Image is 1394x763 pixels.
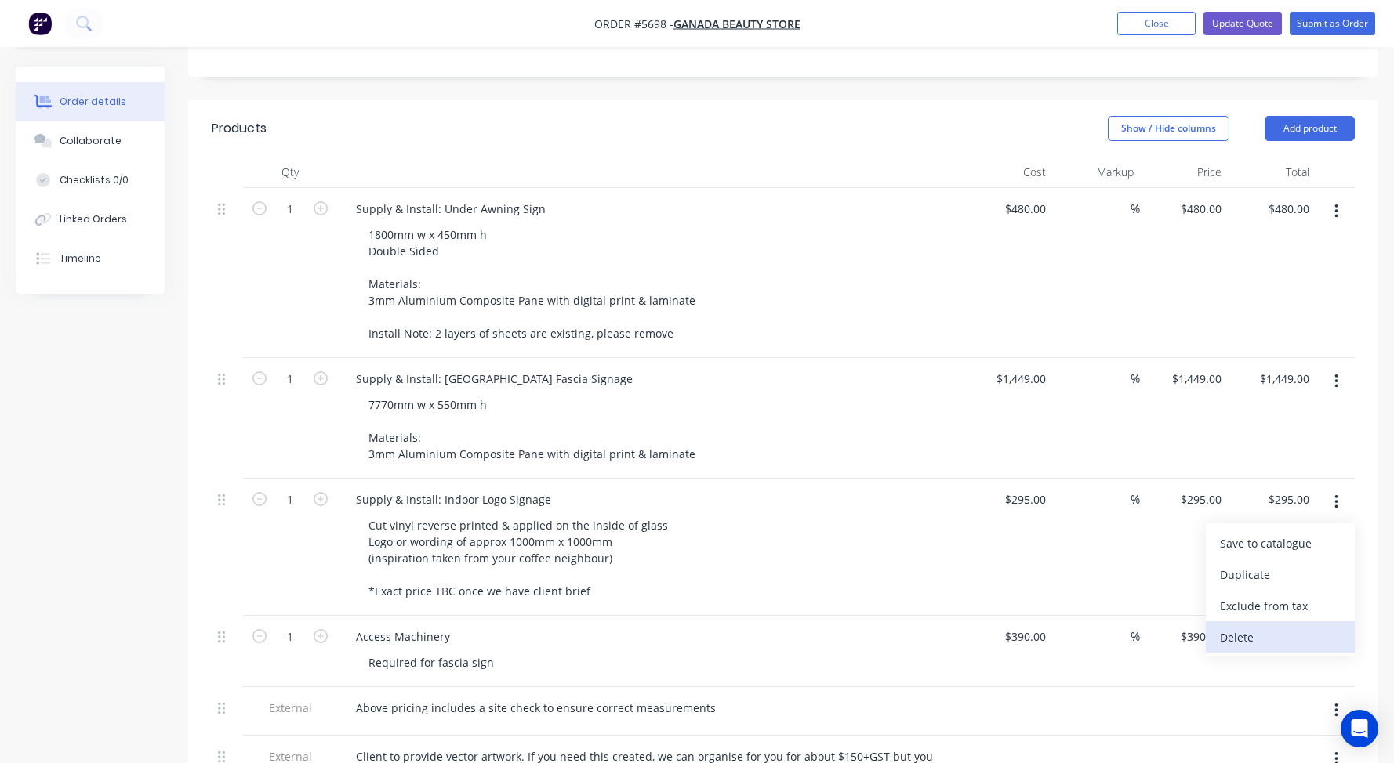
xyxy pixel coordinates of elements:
[1220,626,1341,649] div: Delete
[16,200,165,239] button: Linked Orders
[60,95,126,109] div: Order details
[673,16,800,31] a: Ganada Beauty Store
[343,625,463,648] div: Access Machinery
[1341,710,1378,747] div: Open Intercom Messenger
[1228,157,1316,188] div: Total
[16,82,165,121] button: Order details
[249,700,331,716] span: External
[356,393,708,465] div: 7770mm w x 550mm h Materials: 3mm Aluminium Composite Pane with digital print & laminate
[1220,595,1341,617] div: Exclude from tax
[343,488,564,511] div: Supply & Install: Indoor Logo Signage
[28,12,52,35] img: Factory
[1220,532,1341,555] div: Save to catalogue
[356,651,506,674] div: Required for fascia sign
[1220,563,1341,586] div: Duplicate
[1203,12,1282,35] button: Update Quote
[343,696,728,719] div: Above pricing includes a site check to ensure correct measurements
[356,223,708,345] div: 1800mm w x 450mm h Double Sided Materials: 3mm Aluminium Composite Pane with digital print & lami...
[1131,627,1140,645] span: %
[16,121,165,161] button: Collaborate
[1117,12,1196,35] button: Close
[243,157,337,188] div: Qty
[1131,490,1140,508] span: %
[60,173,129,187] div: Checklists 0/0
[1052,157,1140,188] div: Markup
[964,157,1052,188] div: Cost
[356,514,681,602] div: Cut vinyl reverse printed & applied on the inside of glass Logo or wording of approx 1000mm x 100...
[1290,12,1375,35] button: Submit as Order
[1206,559,1355,590] button: Duplicate
[1131,200,1140,218] span: %
[343,367,645,390] div: Supply & Install: [GEOGRAPHIC_DATA] Fascia Signage
[594,16,673,31] span: Order #5698 -
[1206,527,1355,559] button: Save to catalogue
[60,134,122,148] div: Collaborate
[16,239,165,278] button: Timeline
[16,161,165,200] button: Checklists 0/0
[1206,590,1355,621] button: Exclude from tax
[1108,116,1229,141] button: Show / Hide columns
[1206,621,1355,653] button: Delete
[60,251,101,266] div: Timeline
[1140,157,1228,188] div: Price
[60,212,127,226] div: Linked Orders
[1265,116,1355,141] button: Add product
[212,119,267,138] div: Products
[343,197,558,220] div: Supply & Install: Under Awning Sign
[1131,370,1140,388] span: %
